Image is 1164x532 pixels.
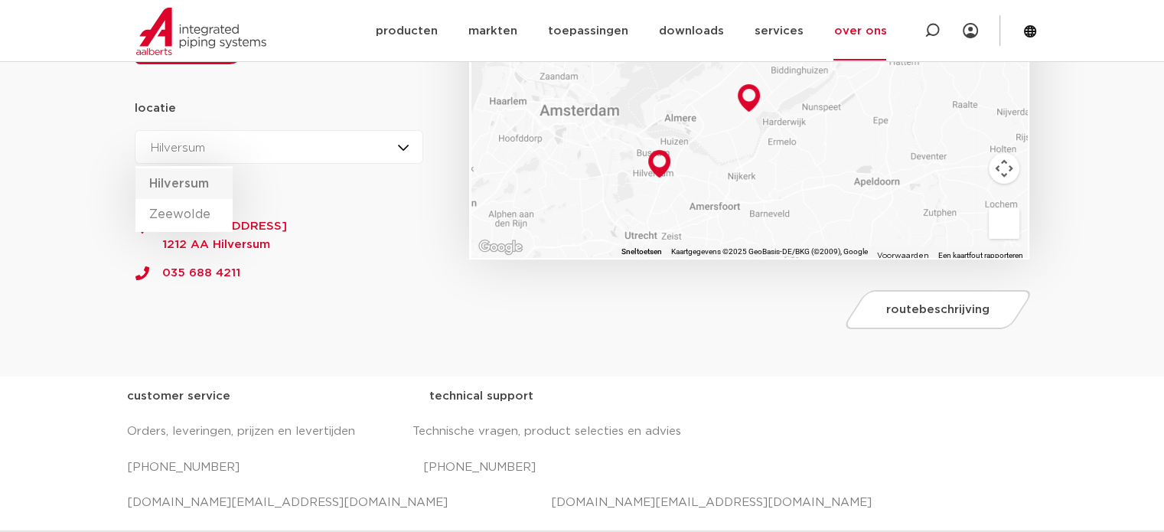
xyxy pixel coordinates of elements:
p: [DOMAIN_NAME][EMAIL_ADDRESS][DOMAIN_NAME] [DOMAIN_NAME][EMAIL_ADDRESS][DOMAIN_NAME] [127,491,1038,515]
span: routebeschrijving [886,304,990,315]
a: contact [130,28,262,64]
button: Sneltoetsen [621,246,661,257]
nav: Menu [375,2,886,60]
span: Kaartgegevens ©2025 GeoBasis-DE/BKG (©2009), Google [670,247,867,256]
a: over ons [833,2,886,60]
a: Een kaartfout rapporteren [937,251,1022,259]
img: Google [475,237,526,257]
button: Bedieningsopties voor de kaartweergave [989,153,1019,184]
a: producten [375,2,437,60]
li: Hilversum [135,168,233,199]
a: Voorwaarden (wordt geopend in een nieuw tabblad) [876,252,928,259]
p: Orders, leveringen, prijzen en levertijden Technische vragen, product selecties en advies [127,419,1038,444]
strong: customer service technical support [127,390,533,402]
a: toepassingen [547,2,628,60]
a: markten [468,2,517,60]
span: Hilversum [151,142,205,154]
a: routebeschrijving [842,290,1035,329]
button: Sleep Pegman de kaart op om Street View te openen [989,208,1019,239]
a: downloads [658,2,723,60]
strong: locatie [135,103,176,114]
a: Dit gebied openen in Google Maps (er wordt een nieuw venster geopend) [475,237,526,257]
p: [PHONE_NUMBER] [PHONE_NUMBER] [127,455,1038,480]
li: Zeewolde [135,199,233,230]
a: services [754,2,803,60]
